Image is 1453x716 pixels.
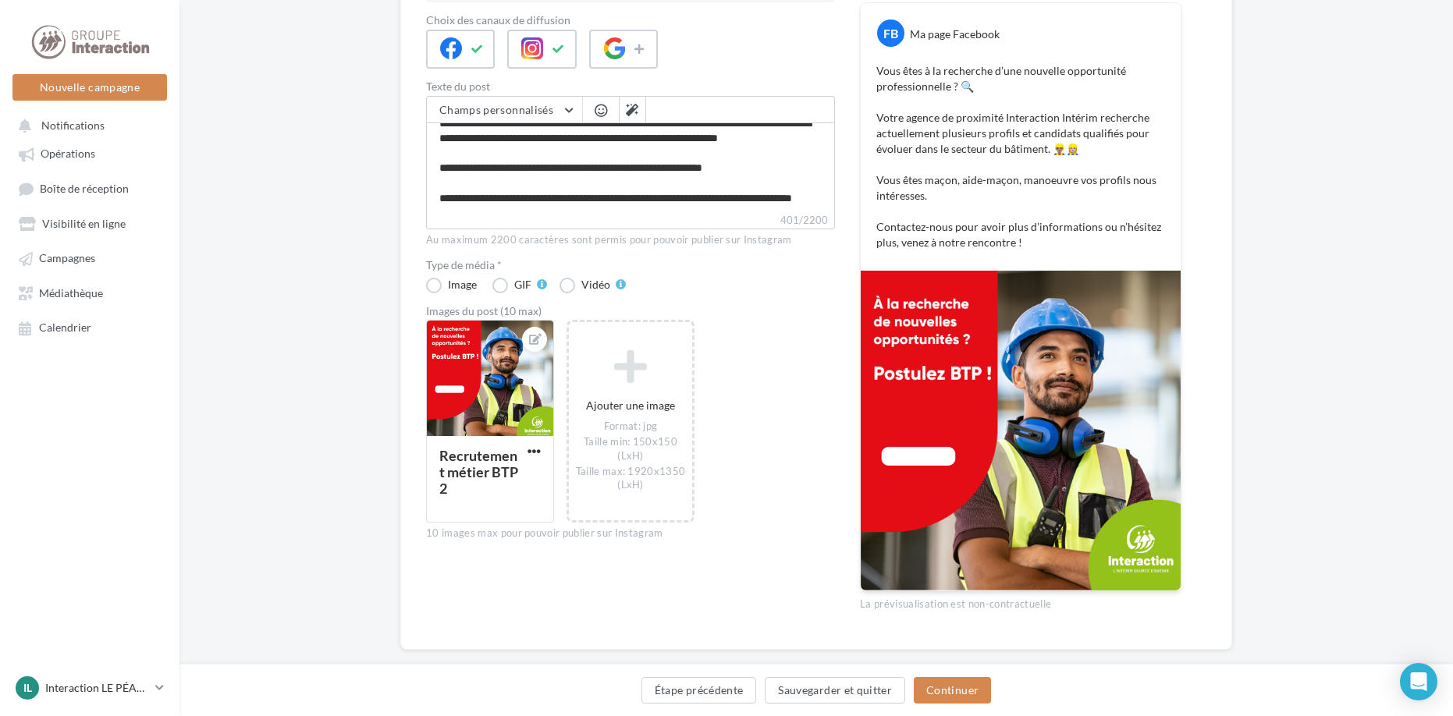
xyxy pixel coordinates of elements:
[427,97,582,123] button: Champs personnalisés
[765,677,905,704] button: Sauvegarder et quitter
[23,680,32,696] span: IL
[12,673,167,703] a: IL Interaction LE PÉAGE DE ROUSSILLON
[39,321,91,335] span: Calendrier
[426,233,835,247] div: Au maximum 2200 caractères sont permis pour pouvoir publier sur Instagram
[9,209,170,237] a: Visibilité en ligne
[39,286,103,300] span: Médiathèque
[9,139,170,167] a: Opérations
[439,447,518,497] div: Recrutement métier BTP 2
[910,27,1000,42] div: Ma page Facebook
[1400,663,1437,700] div: Open Intercom Messenger
[439,103,553,116] span: Champs personnalisés
[9,313,170,341] a: Calendrier
[41,119,105,132] span: Notifications
[448,279,477,290] div: Image
[39,252,95,265] span: Campagnes
[42,217,126,230] span: Visibilité en ligne
[426,260,835,271] label: Type de média *
[426,306,835,317] div: Images du post (10 max)
[41,147,95,161] span: Opérations
[40,182,129,195] span: Boîte de réception
[9,243,170,271] a: Campagnes
[426,526,835,541] div: 10 images max pour pouvoir publier sur Instagram
[876,63,1165,250] p: Vous êtes à la recherche d’une nouvelle opportunité professionnelle ? 🔍 Votre agence de proximité...
[914,677,991,704] button: Continuer
[426,81,835,92] label: Texte du post
[12,74,167,101] button: Nouvelle campagne
[9,278,170,307] a: Médiathèque
[581,279,610,290] div: Vidéo
[514,279,531,290] div: GIF
[860,591,1181,611] div: La prévisualisation est non-contractuelle
[426,212,835,229] label: 401/2200
[9,174,170,203] a: Boîte de réception
[426,15,835,26] label: Choix des canaux de diffusion
[877,19,904,47] div: FB
[45,680,149,696] p: Interaction LE PÉAGE DE ROUSSILLON
[641,677,757,704] button: Étape précédente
